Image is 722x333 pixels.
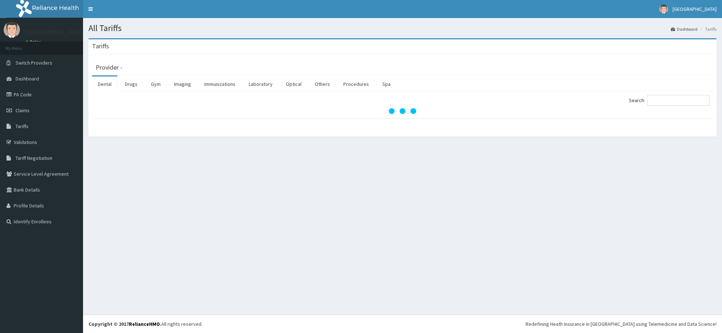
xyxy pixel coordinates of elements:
[659,5,668,14] img: User Image
[698,26,717,32] li: Tariffs
[25,29,85,36] p: [GEOGRAPHIC_DATA]
[119,76,143,92] a: Drugs
[309,76,336,92] a: Others
[16,75,39,82] span: Dashboard
[145,76,166,92] a: Gym
[129,321,160,327] a: RelianceHMO
[92,76,117,92] a: Dental
[168,76,197,92] a: Imaging
[629,95,709,106] label: Search:
[16,123,29,130] span: Tariffs
[526,320,717,328] div: Redefining Heath Insurance in [GEOGRAPHIC_DATA] using Telemedicine and Data Science!
[88,23,717,33] h1: All Tariffs
[96,64,122,71] h3: Provider -
[4,22,20,38] img: User Image
[92,43,109,49] h3: Tariffs
[88,321,161,327] strong: Copyright © 2017 .
[25,39,43,44] a: Online
[16,155,52,161] span: Tariff Negotiation
[388,97,417,126] svg: audio-loading
[280,76,307,92] a: Optical
[377,76,396,92] a: Spa
[199,76,241,92] a: Immunizations
[83,315,722,333] footer: All rights reserved.
[16,60,52,66] span: Switch Providers
[673,6,717,12] span: [GEOGRAPHIC_DATA]
[338,76,375,92] a: Procedures
[647,95,709,106] input: Search:
[671,26,697,32] a: Dashboard
[243,76,278,92] a: Laboratory
[16,107,30,114] span: Claims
